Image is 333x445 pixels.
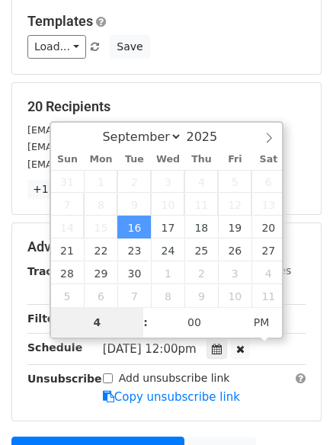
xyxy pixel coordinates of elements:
[51,155,85,165] span: Sun
[51,284,85,307] span: October 5, 2025
[84,193,117,216] span: September 8, 2025
[151,170,184,193] span: September 3, 2025
[184,261,218,284] span: October 2, 2025
[151,261,184,284] span: October 1, 2025
[84,216,117,239] span: September 15, 2025
[117,261,151,284] span: September 30, 2025
[184,239,218,261] span: September 25, 2025
[251,284,285,307] span: October 11, 2025
[151,216,184,239] span: September 17, 2025
[27,13,93,29] a: Templates
[27,124,200,136] small: [EMAIL_ADDRESS][DOMAIN_NAME],
[84,155,117,165] span: Mon
[27,98,306,115] h5: 20 Recipients
[184,193,218,216] span: September 11, 2025
[51,170,85,193] span: August 31, 2025
[84,239,117,261] span: September 22, 2025
[51,239,85,261] span: September 21, 2025
[103,342,197,356] span: [DATE] 12:00pm
[84,170,117,193] span: September 1, 2025
[251,239,285,261] span: September 27, 2025
[218,216,251,239] span: September 19, 2025
[117,193,151,216] span: September 9, 2025
[117,239,151,261] span: September 23, 2025
[218,155,251,165] span: Fri
[103,390,240,404] a: Copy unsubscribe link
[184,284,218,307] span: October 9, 2025
[218,170,251,193] span: September 5, 2025
[117,170,151,193] span: September 2, 2025
[151,284,184,307] span: October 8, 2025
[27,239,306,255] h5: Advanced
[241,307,283,338] span: Click to toggle
[251,193,285,216] span: September 13, 2025
[119,370,230,386] label: Add unsubscribe link
[27,141,197,152] small: [EMAIL_ADDRESS][DOMAIN_NAME]
[27,158,200,170] small: [EMAIL_ADDRESS][DOMAIN_NAME],
[27,312,66,325] strong: Filters
[251,170,285,193] span: September 6, 2025
[51,307,144,338] input: Hour
[218,261,251,284] span: October 3, 2025
[151,193,184,216] span: September 10, 2025
[218,239,251,261] span: September 26, 2025
[151,239,184,261] span: September 24, 2025
[184,155,218,165] span: Thu
[151,155,184,165] span: Wed
[27,373,102,385] strong: Unsubscribe
[27,35,86,59] a: Load...
[27,180,91,199] a: +17 more
[257,372,333,445] iframe: Chat Widget
[182,130,237,144] input: Year
[218,193,251,216] span: September 12, 2025
[218,284,251,307] span: October 10, 2025
[143,307,148,338] span: :
[51,261,85,284] span: September 28, 2025
[251,155,285,165] span: Sat
[27,341,82,354] strong: Schedule
[110,35,149,59] button: Save
[117,216,151,239] span: September 16, 2025
[184,170,218,193] span: September 4, 2025
[27,265,78,277] strong: Tracking
[117,284,151,307] span: October 7, 2025
[84,261,117,284] span: September 29, 2025
[117,155,151,165] span: Tue
[184,216,218,239] span: September 18, 2025
[251,261,285,284] span: October 4, 2025
[251,216,285,239] span: September 20, 2025
[148,307,241,338] input: Minute
[84,284,117,307] span: October 6, 2025
[51,193,85,216] span: September 7, 2025
[51,216,85,239] span: September 14, 2025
